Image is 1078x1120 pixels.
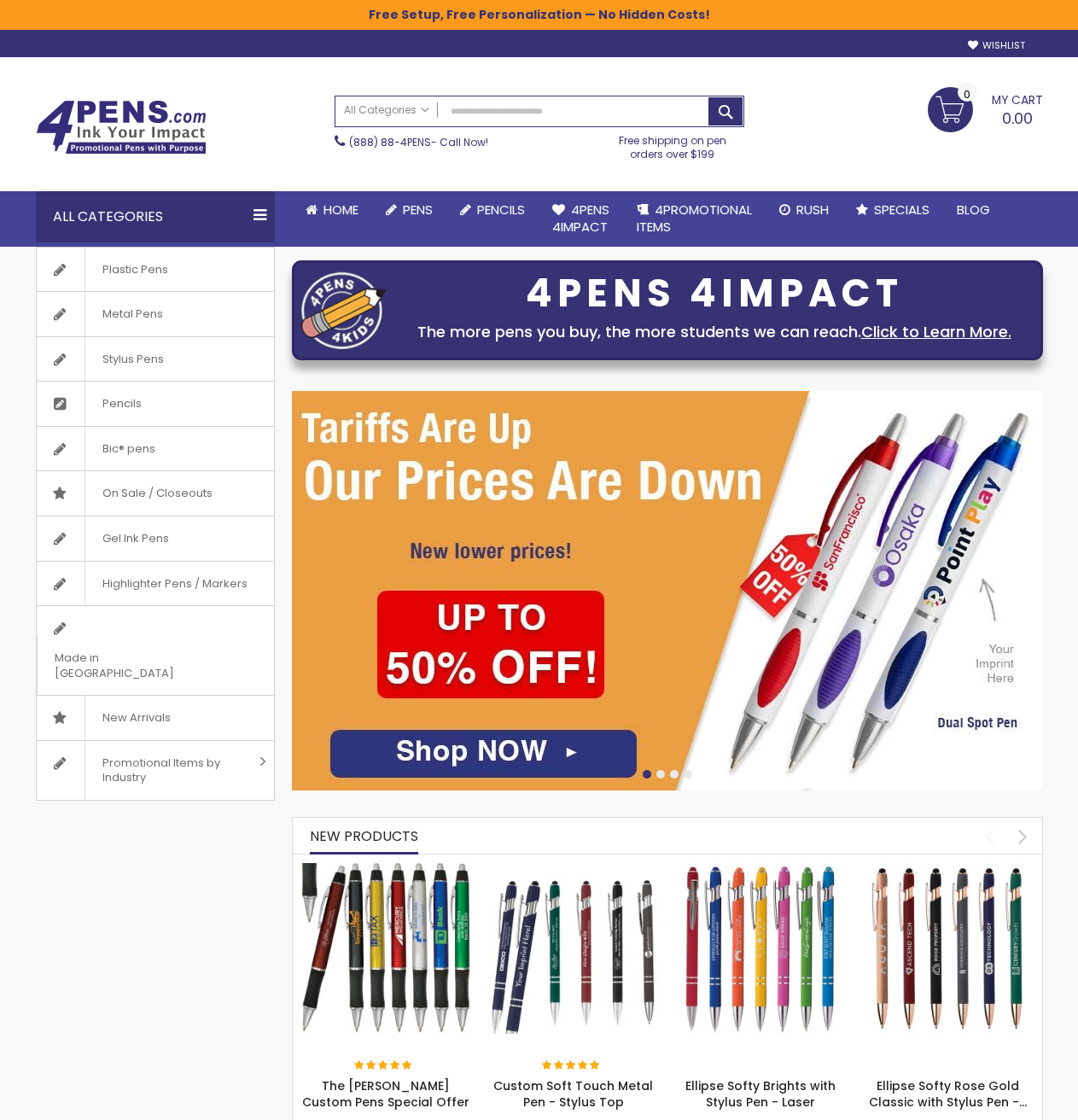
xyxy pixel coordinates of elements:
[552,201,609,236] span: 4Pens 4impact
[874,201,929,219] span: Specials
[37,636,231,695] span: Made in [GEOGRAPHIC_DATA]
[869,1077,1027,1111] a: Ellipse Softy Rose Gold Classic with Stylus Pen -…
[37,516,274,561] a: Gel Ink Pens
[861,321,1011,342] a: Click to Learn More.
[37,248,274,292] a: Plastic Pens
[37,292,274,336] a: Metal Pens
[395,276,1034,312] div: 4PENS 4IMPACT
[37,337,274,382] a: Stylus Pens
[84,471,230,516] span: On Sale / Closeouts
[84,741,253,800] span: Promotional Items by Industry
[676,863,847,1034] img: Ellipse Softy Brights with Stylus Pen - Laser
[957,201,990,219] span: Blog
[1008,821,1038,851] div: next
[766,191,842,229] a: Rush
[37,606,274,695] a: Made in [GEOGRAPHIC_DATA]
[488,863,659,1034] img: Custom Soft Touch Metal Pen - Stylus Top
[354,1060,414,1072] div: 100%
[685,1077,836,1111] a: Ellipse Softy Brights with Stylus Pen - Laser
[37,562,274,606] a: Highlighter Pens / Markers
[84,292,180,336] span: Metal Pens
[372,191,446,229] a: Pens
[863,863,1034,1034] img: Ellipse Softy Rose Gold Classic with Stylus Pen - Silver Laser
[84,562,265,606] span: Highlighter Pens / Markers
[84,382,159,426] span: Pencils
[968,39,1025,52] a: Wishlist
[975,821,1005,851] div: prev
[403,201,433,219] span: Pens
[36,100,207,155] img: 4Pens Custom Pens and Promotional Products
[637,201,752,236] span: 4PROMOTIONAL ITEMS
[1002,108,1033,129] span: 0.00
[928,87,1043,130] a: 0.00 0
[676,862,847,877] a: Ellipse Softy Brights with Stylus Pen - Laser
[302,1077,469,1111] a: The [PERSON_NAME] Custom Pens Special Offer
[943,191,1004,229] a: Blog
[964,86,970,102] span: 0
[335,96,438,125] a: All Categories
[323,201,358,219] span: Home
[84,337,181,382] span: Stylus Pens
[84,427,172,471] span: Bic® pens
[37,471,274,516] a: On Sale / Closeouts
[292,191,372,229] a: Home
[446,191,539,229] a: Pencils
[301,862,472,877] a: The Barton Custom Pens Special Offer
[36,191,275,242] div: All Categories
[292,391,1043,790] img: /cheap-promotional-products.html
[493,1077,653,1111] a: Custom Soft Touch Metal Pen - Stylus Top
[539,191,623,247] a: 4Pens4impact
[84,516,186,561] span: Gel Ink Pens
[37,427,274,471] a: Bic® pens
[623,191,766,247] a: 4PROMOTIONALITEMS
[344,103,429,117] span: All Categories
[37,696,274,740] a: New Arrivals
[937,1074,1078,1120] iframe: Google Customer Reviews
[37,382,274,426] a: Pencils
[863,862,1034,877] a: Ellipse Softy Rose Gold Classic with Stylus Pen - Silver Laser
[301,863,472,1034] img: The Barton Custom Pens Special Offer
[796,201,829,219] span: Rush
[349,135,488,149] span: - Call Now!
[842,191,943,229] a: Specials
[488,862,659,877] a: Custom Soft Touch Metal Pen - Stylus Top
[477,201,525,219] span: Pencils
[84,248,185,292] span: Plastic Pens
[301,271,387,349] img: four_pen_logo.png
[601,127,744,161] div: Free shipping on pen orders over $199
[395,320,1034,344] div: The more pens you buy, the more students we can reach.
[310,826,418,846] span: New Products
[37,741,274,800] a: Promotional Items by Industry
[542,1060,602,1072] div: 100%
[84,696,188,740] span: New Arrivals
[349,135,431,149] a: (888) 88-4PENS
